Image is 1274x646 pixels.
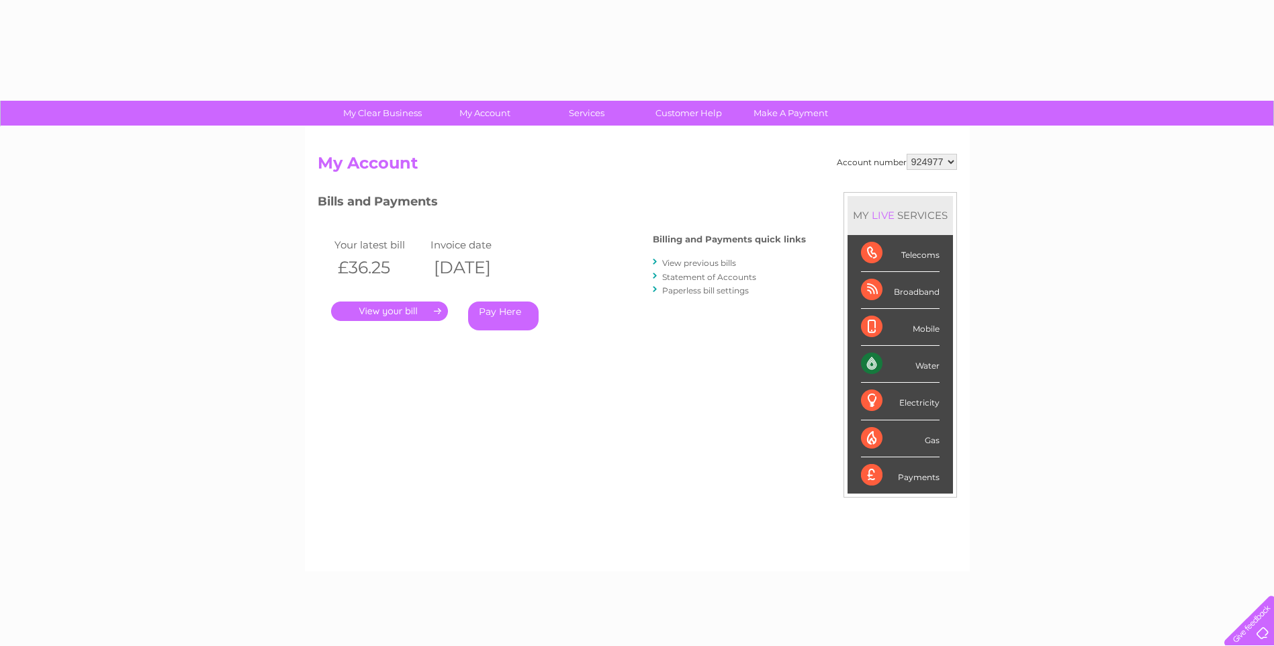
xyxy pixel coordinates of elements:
[633,101,744,126] a: Customer Help
[653,234,806,244] h4: Billing and Payments quick links
[662,258,736,268] a: View previous bills
[861,346,940,383] div: Water
[427,236,524,254] td: Invoice date
[861,309,940,346] div: Mobile
[861,457,940,494] div: Payments
[662,272,756,282] a: Statement of Accounts
[318,154,957,179] h2: My Account
[331,254,428,281] th: £36.25
[848,196,953,234] div: MY SERVICES
[662,285,749,295] a: Paperless bill settings
[861,272,940,309] div: Broadband
[318,192,806,216] h3: Bills and Payments
[427,254,524,281] th: [DATE]
[735,101,846,126] a: Make A Payment
[531,101,642,126] a: Services
[861,420,940,457] div: Gas
[327,101,438,126] a: My Clear Business
[429,101,540,126] a: My Account
[861,235,940,272] div: Telecoms
[837,154,957,170] div: Account number
[331,302,448,321] a: .
[468,302,539,330] a: Pay Here
[331,236,428,254] td: Your latest bill
[869,209,897,222] div: LIVE
[861,383,940,420] div: Electricity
